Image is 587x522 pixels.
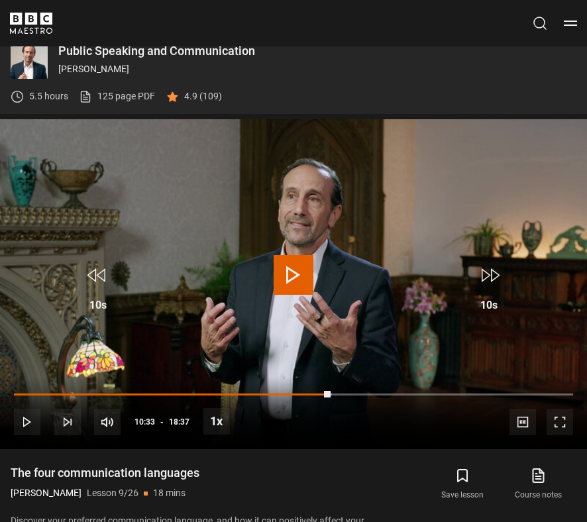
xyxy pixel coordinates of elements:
button: Captions [509,409,536,435]
p: 5.5 hours [29,89,68,103]
p: Public Speaking and Communication [58,45,576,57]
button: Next Lesson [54,409,81,435]
button: Mute [94,409,121,435]
p: Lesson 9/26 [87,486,138,500]
h1: The four communication languages [11,465,199,481]
p: [PERSON_NAME] [11,486,81,500]
button: Toggle navigation [564,17,577,30]
span: - [160,417,164,427]
button: Playback Rate [203,408,230,435]
p: 4.9 (109) [184,89,222,103]
button: Fullscreen [547,409,573,435]
span: 18:37 [169,410,189,434]
span: 10:33 [134,410,155,434]
p: [PERSON_NAME] [58,62,576,76]
div: Progress Bar [14,393,573,396]
button: Play [14,409,40,435]
button: Save lesson [425,465,500,503]
a: Course notes [501,465,576,503]
p: 18 mins [153,486,186,500]
svg: BBC Maestro [10,13,52,34]
a: 125 page PDF [79,89,155,103]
